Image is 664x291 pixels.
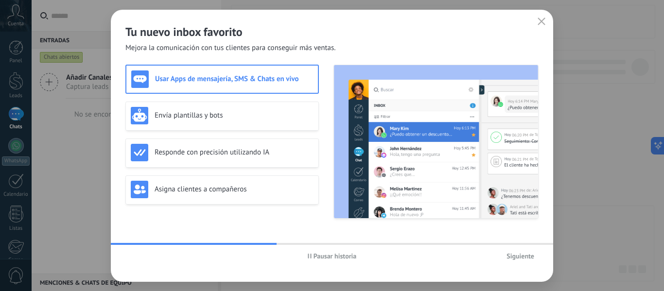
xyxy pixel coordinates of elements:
[155,74,313,84] h3: Usar Apps de mensajería, SMS & Chats en vivo
[314,253,357,259] span: Pausar historia
[155,148,314,157] h3: Responde con precisión utilizando IA
[125,43,336,53] span: Mejora la comunicación con tus clientes para conseguir más ventas.
[303,249,361,263] button: Pausar historia
[155,185,314,194] h3: Asigna clientes a compañeros
[502,249,539,263] button: Siguiente
[125,24,539,39] h2: Tu nuevo inbox favorito
[155,111,314,120] h3: Envía plantillas y bots
[507,253,534,259] span: Siguiente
